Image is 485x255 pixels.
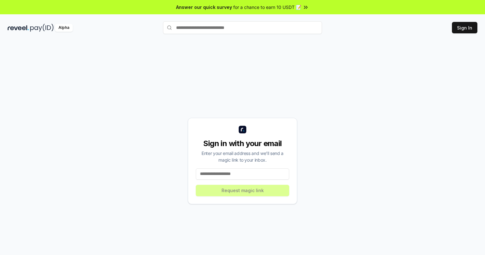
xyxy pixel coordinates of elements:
span: Answer our quick survey [176,4,232,10]
img: reveel_dark [8,24,29,32]
img: logo_small [239,126,246,133]
div: Alpha [55,24,73,32]
div: Sign in with your email [196,138,289,149]
button: Sign In [452,22,477,33]
span: for a chance to earn 10 USDT 📝 [233,4,301,10]
img: pay_id [30,24,54,32]
div: Enter your email address and we’ll send a magic link to your inbox. [196,150,289,163]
